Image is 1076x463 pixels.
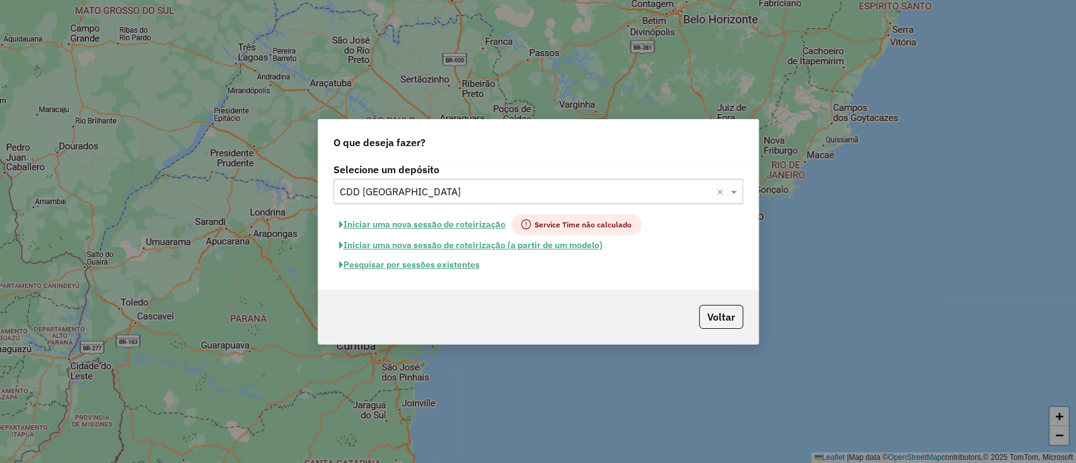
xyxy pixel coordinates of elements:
[333,214,511,236] button: Iniciar uma nova sessão de roteirização
[717,184,727,199] span: Clear all
[333,255,485,275] button: Pesquisar por sessões existentes
[333,135,425,150] span: O que deseja fazer?
[511,214,642,236] span: Service Time não calculado
[333,162,743,177] label: Selecione um depósito
[699,305,743,329] button: Voltar
[333,236,608,255] button: Iniciar uma nova sessão de roteirização (a partir de um modelo)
